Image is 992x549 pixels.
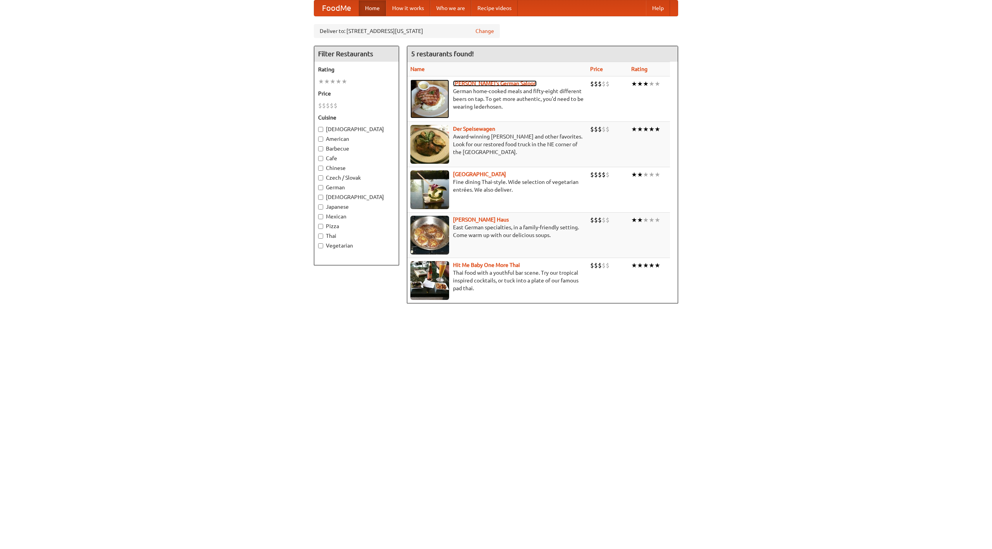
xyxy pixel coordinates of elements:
li: $ [594,216,598,224]
li: ★ [643,125,649,133]
input: [DEMOGRAPHIC_DATA] [318,195,323,200]
li: ★ [336,77,341,86]
label: American [318,135,395,143]
a: [PERSON_NAME]'s German Saloon [453,80,537,87]
li: $ [590,125,594,133]
li: ★ [649,80,654,88]
li: ★ [341,77,347,86]
a: Recipe videos [471,0,518,16]
li: $ [602,80,606,88]
input: Cafe [318,156,323,161]
li: ★ [643,216,649,224]
li: $ [334,101,338,110]
li: ★ [654,80,660,88]
li: $ [598,125,602,133]
img: esthers.jpg [410,80,449,118]
input: American [318,137,323,142]
a: [PERSON_NAME] Haus [453,216,509,223]
p: Thai food with a youthful bar scene. Try our tropical inspired cocktails, or tuck into a plate of... [410,269,584,292]
li: ★ [637,261,643,270]
li: $ [602,170,606,179]
input: Barbecue [318,146,323,151]
li: $ [602,125,606,133]
label: Czech / Slovak [318,174,395,182]
a: Help [646,0,670,16]
li: ★ [637,125,643,133]
li: ★ [654,125,660,133]
li: ★ [637,216,643,224]
li: $ [606,125,610,133]
li: ★ [643,170,649,179]
label: Mexican [318,213,395,220]
label: [DEMOGRAPHIC_DATA] [318,125,395,133]
a: Price [590,66,603,72]
li: ★ [631,216,637,224]
p: East German specialties, in a family-friendly setting. Come warm up with our delicious soups. [410,223,584,239]
a: Home [359,0,386,16]
li: ★ [654,170,660,179]
li: ★ [324,77,330,86]
li: $ [590,80,594,88]
input: Chinese [318,166,323,171]
img: satay.jpg [410,170,449,209]
li: $ [602,216,606,224]
li: $ [606,170,610,179]
li: $ [590,216,594,224]
li: $ [330,101,334,110]
li: $ [606,80,610,88]
li: $ [590,261,594,270]
h4: Filter Restaurants [314,46,399,62]
li: $ [598,170,602,179]
li: ★ [631,170,637,179]
a: Who we are [430,0,471,16]
li: $ [594,125,598,133]
li: $ [606,261,610,270]
li: ★ [649,125,654,133]
img: babythai.jpg [410,261,449,300]
li: ★ [631,80,637,88]
div: Deliver to: [STREET_ADDRESS][US_STATE] [314,24,500,38]
input: Pizza [318,224,323,229]
label: Barbecue [318,145,395,152]
p: Award-winning [PERSON_NAME] and other favorites. Look for our restored food truck in the NE corne... [410,133,584,156]
li: ★ [649,216,654,224]
a: FoodMe [314,0,359,16]
h5: Price [318,90,395,97]
label: Thai [318,232,395,240]
li: ★ [330,77,336,86]
a: Der Speisewagen [453,126,495,132]
li: $ [594,261,598,270]
li: ★ [649,261,654,270]
li: ★ [654,216,660,224]
label: Chinese [318,164,395,172]
li: $ [602,261,606,270]
h5: Rating [318,66,395,73]
li: $ [598,216,602,224]
ng-pluralize: 5 restaurants found! [411,50,474,57]
a: Hit Me Baby One More Thai [453,262,520,268]
li: $ [590,170,594,179]
p: German home-cooked meals and fifty-eight different beers on tap. To get more authentic, you'd nee... [410,87,584,111]
input: Vegetarian [318,243,323,248]
li: $ [322,101,326,110]
label: German [318,184,395,191]
a: Rating [631,66,648,72]
p: Fine dining Thai-style. Wide selection of vegetarian entrées. We also deliver. [410,178,584,194]
input: Czech / Slovak [318,175,323,180]
li: $ [606,216,610,224]
li: $ [318,101,322,110]
li: ★ [643,261,649,270]
li: $ [594,170,598,179]
a: Name [410,66,425,72]
li: $ [594,80,598,88]
input: [DEMOGRAPHIC_DATA] [318,127,323,132]
li: ★ [643,80,649,88]
input: Thai [318,234,323,239]
label: Pizza [318,222,395,230]
img: speisewagen.jpg [410,125,449,164]
a: Change [475,27,494,35]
